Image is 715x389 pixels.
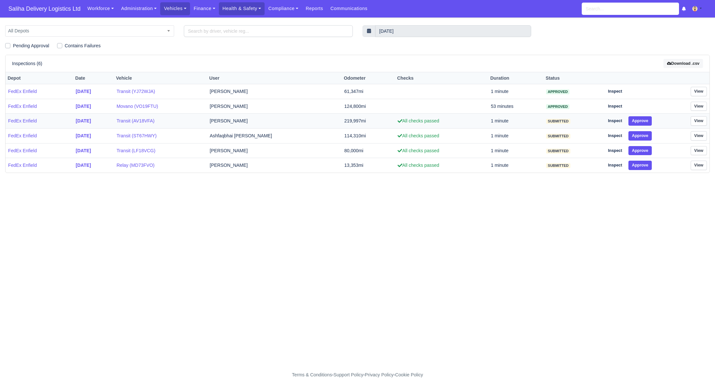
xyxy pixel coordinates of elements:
a: View [691,131,707,141]
a: FedEx Enfield [8,147,71,154]
strong: [DATE] [76,118,91,123]
span: All checks passed [398,148,439,153]
button: Download .csv [663,59,703,68]
td: 80,000mi [342,143,395,158]
a: Inspect [604,146,626,155]
a: FedEx Enfield [8,103,71,110]
td: [PERSON_NAME] [207,84,342,99]
button: Approve [628,116,652,126]
a: View [691,146,707,155]
th: Duration [488,72,544,84]
a: FedEx Enfield [8,88,71,95]
td: [PERSON_NAME] [207,114,342,129]
a: Administration [117,2,160,15]
a: Inspect [604,116,626,126]
span: submitted [546,163,570,168]
th: Depot [6,72,73,84]
a: Transit (LF18VCG) [116,147,204,154]
a: Terms & Conditions [292,372,332,377]
a: Reports [302,2,327,15]
td: 1 minute [488,143,544,158]
td: Ashfaqbhai [PERSON_NAME] [207,129,342,143]
th: Date [73,72,114,84]
button: Approve [628,161,652,170]
h6: Inspections (6) [12,61,42,66]
td: 13,353mi [342,158,395,173]
span: All Depots [5,25,174,37]
td: 1 minute [488,84,544,99]
th: Status [543,72,602,84]
label: Contains Failures [65,42,101,50]
a: Relay (MD73FVO) [116,162,204,169]
td: 1 minute [488,114,544,129]
a: Inspect [604,102,626,111]
a: [DATE] [76,103,112,110]
strong: [DATE] [76,163,91,168]
th: Checks [395,72,488,84]
input: Search by driver, vehicle reg... [184,25,353,37]
td: [PERSON_NAME] [207,158,342,173]
span: Saliha Delivery Logistics Ltd [5,2,84,15]
input: Search... [582,3,679,15]
span: All checks passed [398,133,439,138]
a: Compliance [265,2,302,15]
strong: [DATE] [76,104,91,109]
span: submitted [546,119,570,124]
a: Transit (ST67HWY) [116,132,204,140]
span: submitted [546,149,570,154]
span: All Depots [6,27,174,35]
a: Communications [327,2,371,15]
div: - - - [173,371,542,379]
a: View [691,87,707,96]
a: FedEx Enfield [8,117,71,125]
a: [DATE] [76,162,112,169]
a: [DATE] [76,147,112,154]
a: Inspect [604,161,626,170]
a: Saliha Delivery Logistics Ltd [5,3,84,15]
strong: [DATE] [76,148,91,153]
th: User [207,72,342,84]
a: Transit (AV18VFA) [116,117,204,125]
span: All checks passed [398,163,439,168]
td: 114,310mi [342,129,395,143]
a: Finance [190,2,219,15]
td: 1 minute [488,158,544,173]
th: Vehicle [114,72,207,84]
td: 124,800mi [342,99,395,114]
label: Pending Approval [13,42,49,50]
td: 61,347mi [342,84,395,99]
a: View [691,161,707,170]
strong: [DATE] [76,89,91,94]
a: Inspect [604,87,626,96]
button: Approve [628,146,652,155]
a: [DATE] [76,88,112,95]
a: Cookie Policy [395,372,423,377]
td: [PERSON_NAME] [207,143,342,158]
a: FedEx Enfield [8,162,71,169]
a: Workforce [84,2,117,15]
span: approved [546,89,569,94]
iframe: Chat Widget [599,314,715,389]
a: Movano (VO19FTU) [116,103,204,110]
a: Vehicles [160,2,190,15]
button: Approve [628,131,652,141]
a: [DATE] [76,132,112,140]
td: 53 minutes [488,99,544,114]
a: View [691,116,707,126]
span: submitted [546,134,570,139]
th: Odometer [342,72,395,84]
td: 219,997mi [342,114,395,129]
a: Health & Safety [219,2,265,15]
a: [DATE] [76,117,112,125]
a: Privacy Policy [365,372,394,377]
span: All checks passed [398,118,439,123]
a: FedEx Enfield [8,132,71,140]
a: Transit (YJ72WJA) [116,88,204,95]
td: [PERSON_NAME] [207,99,342,114]
a: View [691,102,707,111]
td: 1 minute [488,129,544,143]
a: Inspect [604,131,626,141]
strong: [DATE] [76,133,91,138]
a: Support Policy [334,372,363,377]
